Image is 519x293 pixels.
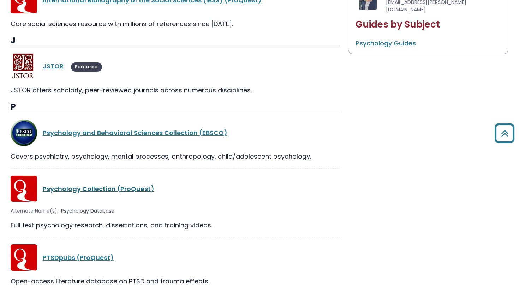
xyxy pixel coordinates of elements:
[61,207,114,215] span: Psychology Database
[43,184,154,193] a: Psychology Collection (ProQuest)
[71,62,102,72] span: Featured
[43,128,227,137] a: Psychology and Behavioral Sciences Collection (EBSCO)
[11,19,340,29] div: Core social sciences resource with millions of references since [DATE].
[11,85,340,95] div: JSTOR offers scholarly, peer-reviewed journals across numerous disciplines.
[43,62,64,71] a: JSTOR
[11,207,58,215] span: Alternate Name(s):
[356,19,501,30] h2: Guides by Subject
[11,220,340,230] div: Full text psychology research, dissertations, and training videos.
[11,36,340,46] h3: J
[492,127,517,140] a: Back to Top
[11,152,340,161] div: Covers psychiatry, psychology, mental processes, anthropology, child/adolescent psychology.
[43,253,114,262] a: PTSDpubs (ProQuest)
[11,102,340,112] h3: P
[356,39,416,48] a: Psychology Guides
[11,276,340,286] div: Open-access literature database on PTSD and trauma effects.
